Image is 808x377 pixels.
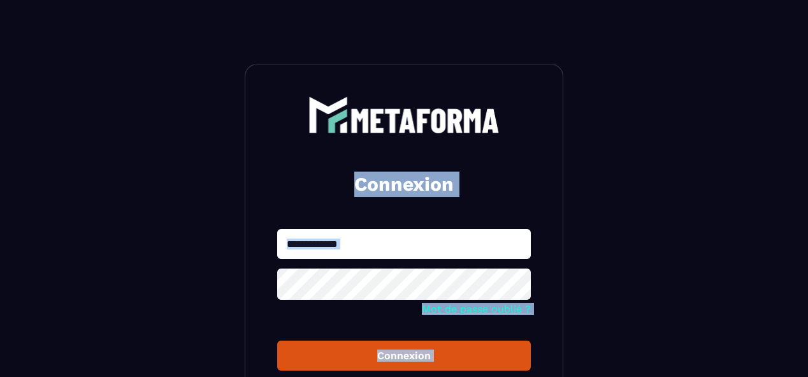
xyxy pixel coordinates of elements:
div: Connexion [287,350,521,362]
h2: Connexion [292,172,516,197]
a: logo [277,96,531,133]
button: Connexion [277,341,531,371]
img: logo [308,96,500,133]
a: Mot de passe oublié ? [422,303,531,315]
